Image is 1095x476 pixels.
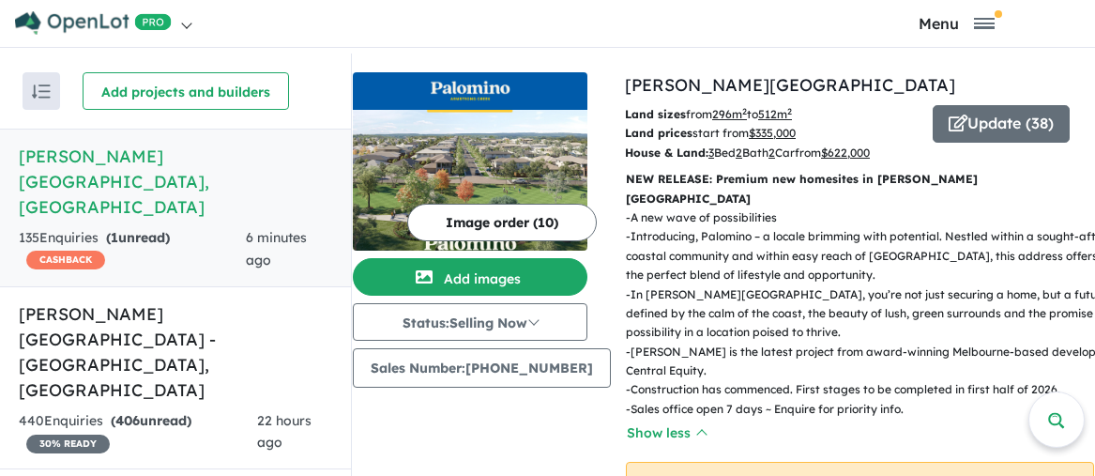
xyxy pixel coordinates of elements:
button: Image order (10) [407,204,597,241]
img: sort.svg [32,84,51,99]
h5: [PERSON_NAME][GEOGRAPHIC_DATA] , [GEOGRAPHIC_DATA] [19,144,332,220]
sup: 2 [742,106,747,116]
u: 3 [708,146,714,160]
u: 2 [736,146,742,160]
span: CASHBACK [26,251,105,269]
button: Sales Number:[PHONE_NUMBER] [353,348,611,388]
u: $ 335,000 [749,126,796,140]
u: 296 m [712,107,747,121]
p: start from [625,124,919,143]
p: from [625,105,919,124]
img: Palomino - Armstrong Creek [353,110,587,251]
b: House & Land: [625,146,708,160]
strong: ( unread) [111,412,191,429]
a: Palomino - Armstrong Creek LogoPalomino - Armstrong Creek [353,72,587,251]
u: 512 m [758,107,792,121]
p: Bed Bath Car from [625,144,919,162]
button: Toggle navigation [824,14,1090,32]
u: 2 [768,146,775,160]
sup: 2 [787,106,792,116]
span: to [747,107,792,121]
p: NEW RELEASE: Premium new homesites in [PERSON_NAME][GEOGRAPHIC_DATA] [626,170,1094,208]
u: $ 622,000 [821,146,870,160]
div: 135 Enquir ies [19,227,246,272]
span: 30 % READY [26,435,110,453]
a: [PERSON_NAME][GEOGRAPHIC_DATA] [625,74,955,96]
button: Add images [353,258,587,296]
strong: ( unread) [106,229,170,246]
img: Openlot PRO Logo White [15,11,172,35]
button: Update (38) [933,105,1070,143]
img: Palomino - Armstrong Creek Logo [360,80,580,102]
button: Status:Selling Now [353,303,587,341]
button: Add projects and builders [83,72,289,110]
span: 22 hours ago [257,412,312,452]
button: Show less [626,422,707,444]
span: 1 [111,229,118,246]
span: 406 [115,412,140,429]
h5: [PERSON_NAME][GEOGRAPHIC_DATA] - [GEOGRAPHIC_DATA] , [GEOGRAPHIC_DATA] [19,301,332,403]
b: Land sizes [625,107,686,121]
span: 6 minutes ago [246,229,307,269]
b: Land prices [625,126,692,140]
div: 440 Enquir ies [19,410,257,455]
